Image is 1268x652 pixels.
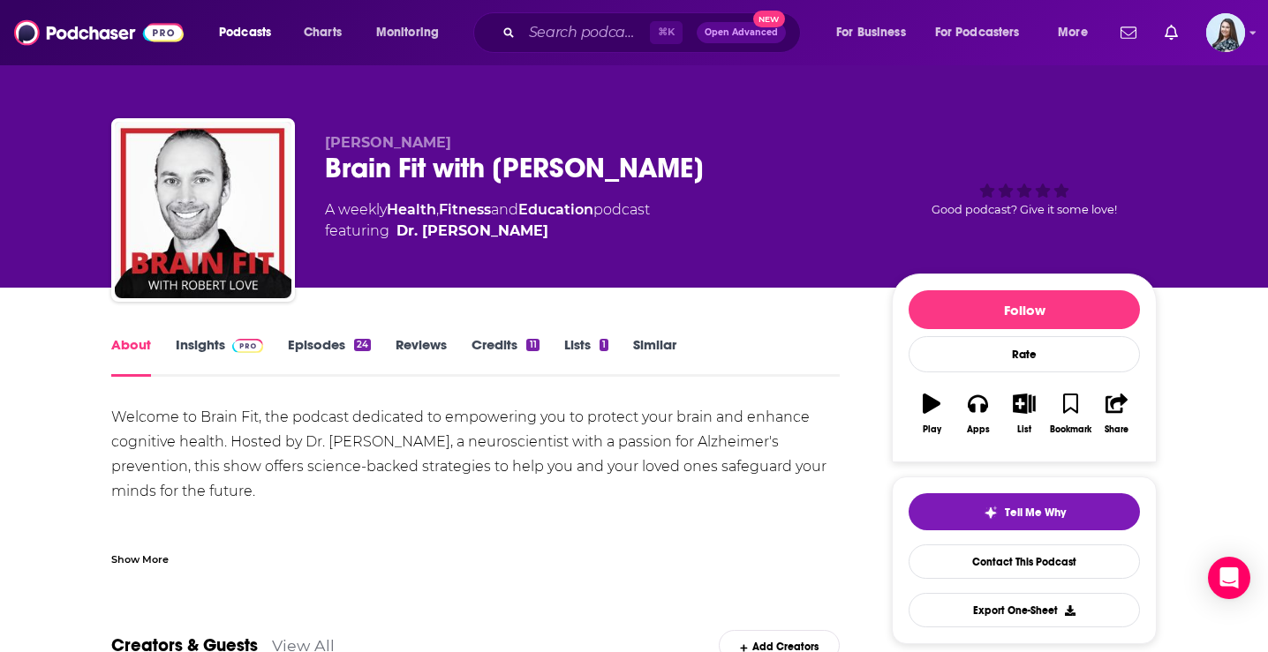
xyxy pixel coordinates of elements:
div: Open Intercom Messenger [1208,557,1250,599]
button: Show profile menu [1206,13,1245,52]
a: Similar [633,336,676,377]
a: About [111,336,151,377]
div: A weekly podcast [325,199,650,242]
a: InsightsPodchaser Pro [176,336,263,377]
a: Charts [292,19,352,47]
span: [PERSON_NAME] [325,134,451,151]
button: open menu [824,19,928,47]
button: List [1001,382,1047,446]
a: Reviews [396,336,447,377]
span: For Podcasters [935,20,1020,45]
div: Play [923,424,941,435]
span: , [436,201,439,218]
span: Logged in as brookefortierpr [1206,13,1245,52]
a: Credits11 [472,336,539,377]
button: Export One-Sheet [909,593,1140,627]
div: List [1017,424,1031,435]
img: User Profile [1206,13,1245,52]
span: featuring [325,221,650,242]
div: 1 [600,339,608,351]
button: Play [909,382,955,446]
a: Education [518,201,593,218]
a: Health [387,201,436,218]
span: More [1058,20,1088,45]
button: Follow [909,290,1140,329]
img: Brain Fit with Robert Love [115,122,291,298]
a: Episodes24 [288,336,371,377]
input: Search podcasts, credits, & more... [522,19,650,47]
div: Search podcasts, credits, & more... [490,12,818,53]
a: Show notifications dropdown [1113,18,1143,48]
button: Apps [955,382,1000,446]
a: Lists1 [564,336,608,377]
span: Good podcast? Give it some love! [932,203,1117,216]
div: 11 [526,339,539,351]
span: ⌘ K [650,21,683,44]
a: Contact This Podcast [909,544,1140,579]
button: open menu [924,19,1045,47]
div: Share [1105,424,1128,435]
span: and [491,201,518,218]
span: Monitoring [376,20,439,45]
a: Fitness [439,201,491,218]
span: Podcasts [219,20,271,45]
div: Rate [909,336,1140,372]
span: Open Advanced [705,28,778,37]
button: open menu [207,19,294,47]
span: Charts [304,20,342,45]
a: Show notifications dropdown [1158,18,1185,48]
a: Dr. Robert Love [396,221,548,242]
div: 24 [354,339,371,351]
div: Bookmark [1050,424,1091,435]
button: open menu [364,19,462,47]
button: Share [1094,382,1140,446]
div: Apps [967,424,990,435]
button: open menu [1045,19,1110,47]
div: Good podcast? Give it some love! [892,134,1157,244]
span: For Business [836,20,906,45]
span: New [753,11,785,27]
span: Tell Me Why [1005,506,1066,520]
img: tell me why sparkle [984,506,998,520]
img: Podchaser Pro [232,339,263,353]
button: Open AdvancedNew [697,22,786,43]
img: Podchaser - Follow, Share and Rate Podcasts [14,16,184,49]
button: Bookmark [1047,382,1093,446]
button: tell me why sparkleTell Me Why [909,493,1140,530]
